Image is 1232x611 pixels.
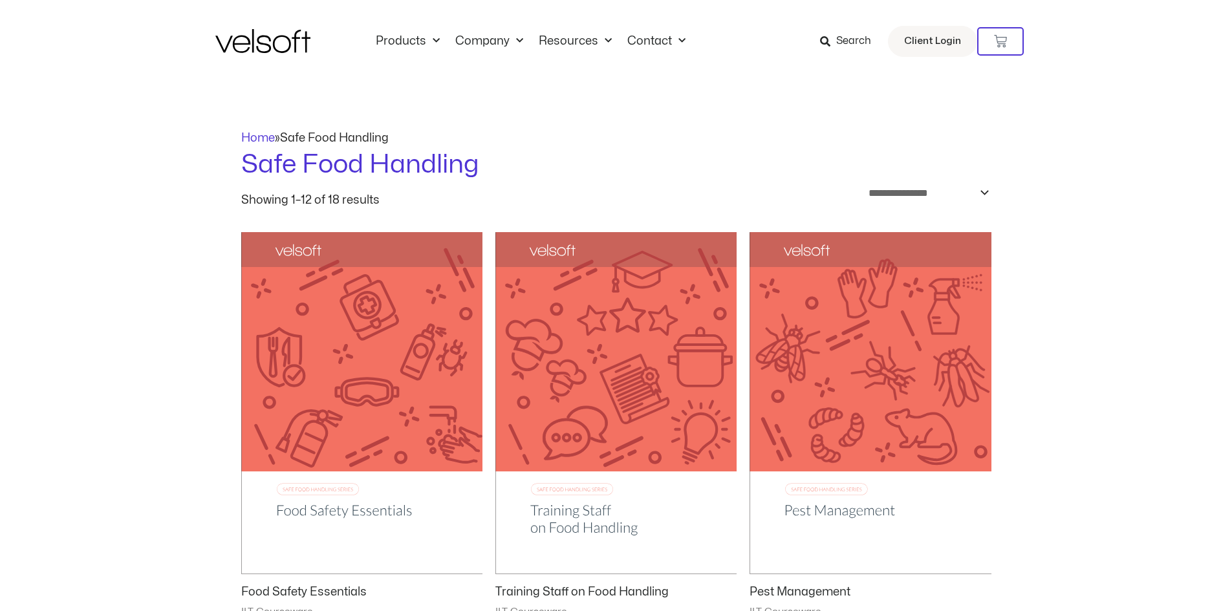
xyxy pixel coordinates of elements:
[495,232,737,574] img: Training Staff on Food Handling
[820,30,880,52] a: Search
[888,26,977,57] a: Client Login
[750,232,991,575] img: Pest Management
[836,33,871,50] span: Search
[750,584,991,599] h2: Pest Management
[750,584,991,605] a: Pest Management
[215,29,310,53] img: Velsoft Training Materials
[241,147,991,183] h1: Safe Food Handling
[448,34,531,48] a: CompanyMenu Toggle
[904,33,961,50] span: Client Login
[495,584,737,599] h2: Training Staff on Food Handling
[241,133,389,144] span: »
[368,34,693,48] nav: Menu
[495,584,737,605] a: Training Staff on Food Handling
[620,34,693,48] a: ContactMenu Toggle
[280,133,389,144] span: Safe Food Handling
[860,183,991,203] select: Shop order
[241,584,482,599] h2: Food Safety Essentials
[531,34,620,48] a: ResourcesMenu Toggle
[1068,583,1226,611] iframe: chat widget
[241,195,380,206] p: Showing 1–12 of 18 results
[241,232,482,574] img: Food Safety Essentials
[241,133,275,144] a: Home
[368,34,448,48] a: ProductsMenu Toggle
[241,584,482,605] a: Food Safety Essentials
